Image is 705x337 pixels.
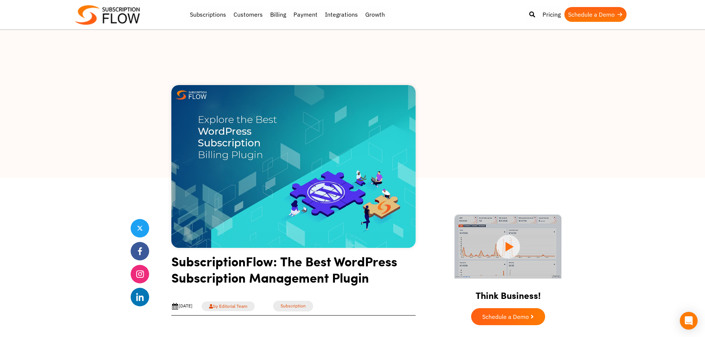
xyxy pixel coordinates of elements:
img: Subscriptionflow [75,5,140,25]
h2: Think Business! [442,281,575,304]
h1: SubscriptionFlow: The Best WordPress Subscription Management Plugin [171,253,416,291]
img: intro video [454,215,561,279]
a: by Editorial Team [202,301,255,311]
a: Subscription [273,301,313,311]
a: Billing [266,7,290,22]
a: Pricing [539,7,564,22]
a: Growth [362,7,389,22]
div: [DATE] [171,303,192,310]
a: Customers [230,7,266,22]
img: best WordPress subscription billing plugin [171,85,416,248]
div: Open Intercom Messenger [680,312,698,330]
a: Subscriptions [186,7,230,22]
a: Payment [290,7,321,22]
a: Schedule a Demo [564,7,627,22]
a: Schedule a Demo [471,308,545,325]
span: Schedule a Demo [482,314,529,320]
a: Integrations [321,7,362,22]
